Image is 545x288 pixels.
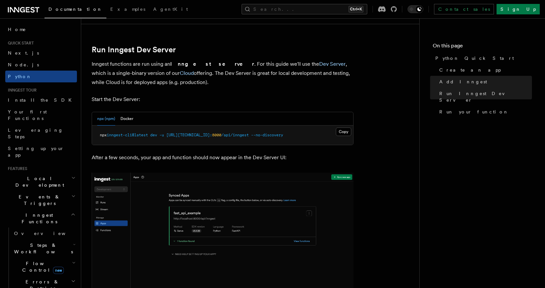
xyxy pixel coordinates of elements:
span: Run your function [439,109,509,115]
span: Quick start [5,41,34,46]
span: 8000 [212,133,221,137]
span: Python Quick Start [435,55,514,61]
span: npx [100,133,107,137]
a: Create an app [437,64,532,76]
span: -u [159,133,164,137]
span: inngest-cli@latest [107,133,148,137]
a: Leveraging Steps [5,124,77,143]
button: npx (npm) [97,112,115,126]
span: Add Inngest [439,78,487,85]
span: Leveraging Steps [8,127,63,139]
a: Setting up your app [5,143,77,161]
a: Python [5,71,77,82]
span: Run Inngest Dev Server [439,90,532,103]
a: AgentKit [149,2,192,18]
a: Python Quick Start [433,52,532,64]
span: Inngest tour [5,88,37,93]
a: Dev Server [319,61,346,67]
span: Local Development [5,175,71,188]
span: Features [5,166,27,171]
span: Next.js [8,50,39,56]
a: Install the SDK [5,94,77,106]
a: Examples [106,2,149,18]
button: Events & Triggers [5,191,77,209]
button: Steps & Workflows [11,239,77,258]
a: Contact sales [434,4,494,14]
a: Cloud [180,70,194,76]
a: Home [5,24,77,35]
a: Run your function [437,106,532,118]
span: Python [8,74,32,79]
button: Flow Controlnew [11,258,77,276]
button: Docker [120,112,133,126]
span: dev [150,133,157,137]
button: Inngest Functions [5,209,77,228]
span: [URL][TECHNICAL_ID]: [166,133,212,137]
button: Search...Ctrl+K [242,4,367,14]
button: Toggle dark mode [408,5,423,13]
strong: Inngest server [170,61,254,67]
span: AgentKit [153,7,188,12]
span: Install the SDK [8,97,76,103]
a: Add Inngest [437,76,532,88]
a: Next.js [5,47,77,59]
span: Steps & Workflows [11,242,73,255]
span: Your first Functions [8,109,47,121]
span: Node.js [8,62,39,67]
button: Local Development [5,173,77,191]
a: Run Inngest Dev Server [92,45,176,54]
span: Events & Triggers [5,194,71,207]
a: Run Inngest Dev Server [437,88,532,106]
span: Examples [110,7,145,12]
span: new [53,267,64,274]
a: Node.js [5,59,77,71]
p: Start the Dev Server: [92,95,354,104]
a: Sign Up [497,4,540,14]
span: Inngest Functions [5,212,71,225]
p: Inngest functions are run using an . For this guide we'll use the , which is a single-binary vers... [92,59,354,87]
span: Setting up your app [8,146,64,158]
span: --no-discovery [251,133,283,137]
a: Documentation [45,2,106,18]
span: Flow Control [11,260,72,273]
span: Create an app [439,67,501,73]
h4: On this page [433,42,532,52]
kbd: Ctrl+K [349,6,363,12]
span: Home [8,26,26,33]
button: Copy [336,127,351,136]
span: Documentation [48,7,102,12]
p: After a few seconds, your app and function should now appear in the Dev Server UI: [92,153,354,162]
a: Overview [11,228,77,239]
span: Overview [14,231,82,236]
a: Your first Functions [5,106,77,124]
span: /api/inngest [221,133,249,137]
